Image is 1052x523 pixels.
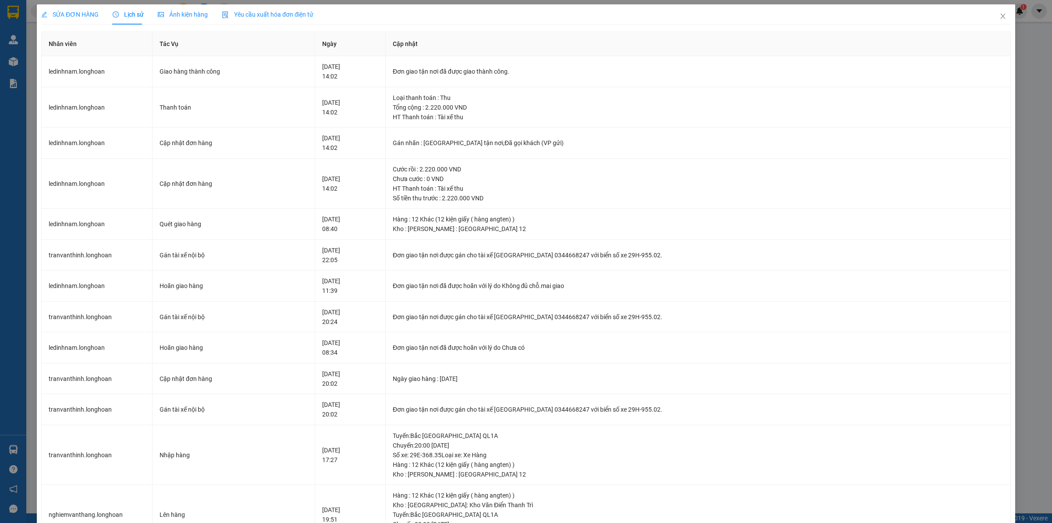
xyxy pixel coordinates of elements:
div: [DATE] 20:24 [322,307,378,327]
span: SỬA ĐƠN HÀNG [41,11,99,18]
div: Tổng cộng : 2.220.000 VND [393,103,1003,112]
div: [DATE] 08:40 [322,214,378,234]
span: picture [158,11,164,18]
div: [DATE] 20:02 [322,369,378,388]
div: [DATE] 14:02 [322,133,378,153]
div: Số tiền thu trước : 2.220.000 VND [393,193,1003,203]
td: ledinhnam.longhoan [42,209,153,240]
td: ledinhnam.longhoan [42,270,153,302]
td: ledinhnam.longhoan [42,128,153,159]
div: Thanh toán [160,103,308,112]
div: Giao hàng thành công [160,67,308,76]
div: [DATE] 20:02 [322,400,378,419]
span: clock-circle [113,11,119,18]
div: Chưa cước : 0 VND [393,174,1003,184]
td: ledinhnam.longhoan [42,87,153,128]
span: Ảnh kiện hàng [158,11,208,18]
div: Gán tài xế nội bộ [160,405,308,414]
div: Nhập hàng [160,450,308,460]
div: Đơn giao tận nơi được gán cho tài xế [GEOGRAPHIC_DATA] 0344668247 với biển số xe 29H-955.02. [393,405,1003,414]
span: close [999,13,1006,20]
div: [DATE] 11:39 [322,276,378,295]
div: Hàng : 12 Khác (12 kiện giấy ( hàng angten) ) [393,460,1003,470]
th: Nhân viên [42,32,153,56]
div: Hoãn giao hàng [160,281,308,291]
td: ledinhnam.longhoan [42,332,153,363]
span: Yêu cầu xuất hóa đơn điện tử [222,11,313,18]
th: Ngày [315,32,386,56]
div: Cập nhật đơn hàng [160,179,308,189]
div: HT Thanh toán : Tài xế thu [393,112,1003,122]
div: [DATE] 22:05 [322,245,378,265]
div: [DATE] 08:34 [322,338,378,357]
div: Gán nhãn : [GEOGRAPHIC_DATA] tận nơi,Đã gọi khách (VP gửi) [393,138,1003,148]
th: Tác Vụ [153,32,315,56]
div: [DATE] 14:02 [322,98,378,117]
td: ledinhnam.longhoan [42,56,153,87]
div: Cập nhật đơn hàng [160,138,308,148]
span: Lịch sử [113,11,144,18]
div: Cước rồi : 2.220.000 VND [393,164,1003,174]
div: Kho : [GEOGRAPHIC_DATA]: Kho Văn Điển Thanh Trì [393,500,1003,510]
div: [DATE] 14:02 [322,62,378,81]
div: Cập nhật đơn hàng [160,374,308,384]
div: [DATE] 17:27 [322,445,378,465]
button: Close [991,4,1015,29]
div: Lên hàng [160,510,308,519]
div: Đơn giao tận nơi đã được hoãn với lý do Chưa có [393,343,1003,352]
div: Kho : [PERSON_NAME] : [GEOGRAPHIC_DATA] 12 [393,224,1003,234]
div: Đơn giao tận nơi được gán cho tài xế [GEOGRAPHIC_DATA] 0344668247 với biển số xe 29H-955.02. [393,312,1003,322]
span: edit [41,11,47,18]
div: Hoãn giao hàng [160,343,308,352]
td: tranvanthinh.longhoan [42,302,153,333]
div: Hàng : 12 Khác (12 kiện giấy ( hàng angten) ) [393,214,1003,224]
div: Kho : [PERSON_NAME] : [GEOGRAPHIC_DATA] 12 [393,470,1003,479]
div: Đơn giao tận nơi đã được hoãn với lý do Không đủ chỗ.mai giao [393,281,1003,291]
div: Đơn giao tận nơi được gán cho tài xế [GEOGRAPHIC_DATA] 0344668247 với biển số xe 29H-955.02. [393,250,1003,260]
div: Quét giao hàng [160,219,308,229]
div: Tuyến : Bắc [GEOGRAPHIC_DATA] QL1A Chuyến: 20:00 [DATE] Số xe: 29E-368.35 Loại xe: Xe Hàng [393,431,1003,460]
div: Loại thanh toán : Thu [393,93,1003,103]
td: tranvanthinh.longhoan [42,425,153,485]
div: HT Thanh toán : Tài xế thu [393,184,1003,193]
div: Đơn giao tận nơi đã được giao thành công. [393,67,1003,76]
div: Hàng : 12 Khác (12 kiện giấy ( hàng angten) ) [393,491,1003,500]
td: tranvanthinh.longhoan [42,394,153,425]
div: Ngày giao hàng : [DATE] [393,374,1003,384]
td: ledinhnam.longhoan [42,159,153,209]
td: tranvanthinh.longhoan [42,240,153,271]
td: tranvanthinh.longhoan [42,363,153,395]
div: Gán tài xế nội bộ [160,312,308,322]
div: Gán tài xế nội bộ [160,250,308,260]
th: Cập nhật [386,32,1011,56]
img: icon [222,11,229,18]
div: [DATE] 14:02 [322,174,378,193]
